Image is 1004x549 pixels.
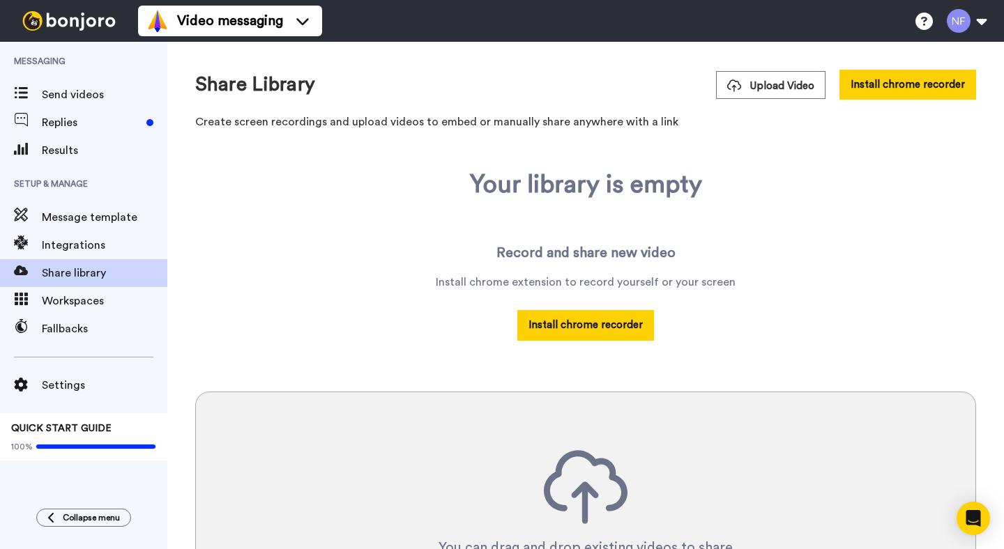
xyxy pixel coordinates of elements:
[496,243,676,263] div: Record and share new video
[42,209,167,226] span: Message template
[42,377,167,394] span: Settings
[839,70,976,100] button: Install chrome recorder
[436,274,736,291] div: Install chrome extension to record yourself or your screen
[42,293,167,309] span: Workspaces
[957,502,990,535] div: Open Intercom Messenger
[470,171,702,199] div: Your library is empty
[42,265,167,281] span: Share library
[716,71,826,99] button: Upload Video
[42,142,167,159] span: Results
[42,237,167,254] span: Integrations
[17,11,121,31] img: bj-logo-header-white.svg
[42,86,167,103] span: Send videos
[42,320,167,337] span: Fallbacks
[42,114,141,131] span: Replies
[11,441,33,452] span: 100%
[195,114,976,130] p: Create screen recordings and upload videos to embed or manually share anywhere with a link
[11,424,112,433] span: QUICK START GUIDE
[177,11,283,31] span: Video messaging
[517,310,654,340] button: Install chrome recorder
[63,512,120,523] span: Collapse menu
[727,79,814,93] span: Upload Video
[36,509,131,527] button: Collapse menu
[146,10,169,32] img: vm-color.svg
[195,74,315,95] h1: Share Library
